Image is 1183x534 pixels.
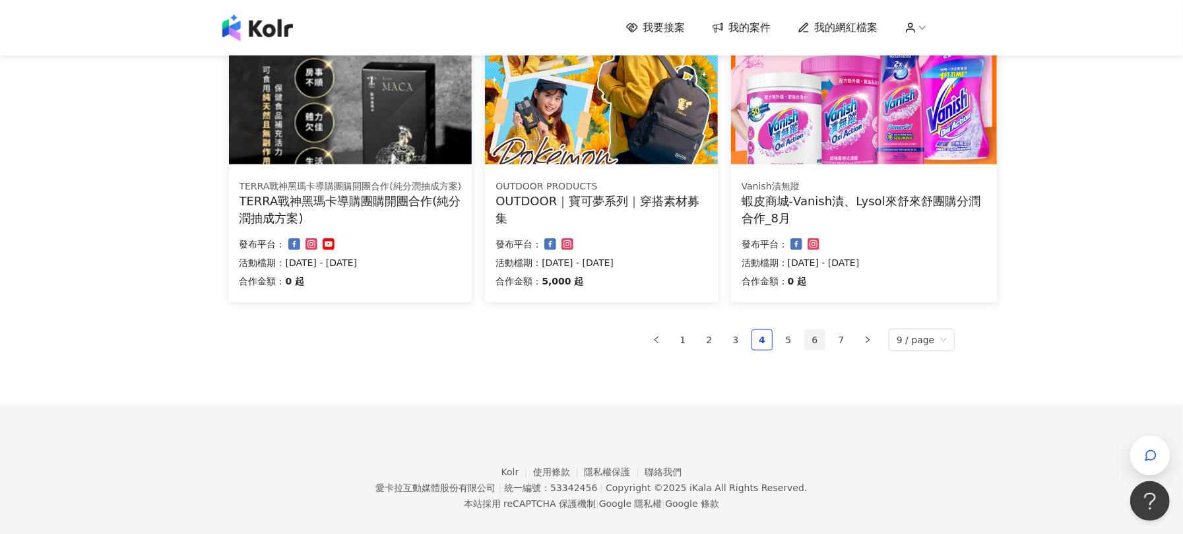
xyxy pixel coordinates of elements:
div: Vanish漬無蹤 [742,180,986,193]
p: 5,000 起 [542,273,583,289]
span: 我的案件 [729,20,771,35]
a: 隱私權保護 [585,467,645,477]
div: Page Size [889,329,955,351]
span: | [498,483,501,493]
li: 7 [831,329,852,350]
div: 蝦皮商城-Vanish漬、Lysol來舒來舒團購分潤合作_8月 [742,193,986,226]
span: | [596,498,599,509]
a: 4 [752,330,772,350]
p: 發布平台： [742,236,788,252]
a: 1 [673,330,693,350]
iframe: Help Scout Beacon - Open [1130,481,1170,521]
p: 合作金額： [240,273,286,289]
p: 0 起 [788,273,807,289]
a: 2 [699,330,719,350]
span: left [653,336,660,344]
div: Copyright © 2025 All Rights Reserved. [606,483,807,493]
p: 活動檔期：[DATE] - [DATE] [240,255,462,271]
p: 0 起 [286,273,305,289]
li: 1 [672,329,693,350]
div: OUTDOOR PRODUCTS [496,180,707,193]
div: TERRA戰神黑瑪卡導購團購開團合作(純分潤抽成方案) [240,180,462,193]
img: logo [222,15,293,41]
a: 我要接案 [626,20,686,35]
a: 3 [726,330,746,350]
a: 聯絡我們 [645,467,682,477]
li: 3 [725,329,746,350]
a: Google 條款 [665,498,719,509]
span: | [662,498,666,509]
li: 2 [699,329,720,350]
a: 7 [831,330,851,350]
a: 使用條款 [533,467,585,477]
li: 4 [751,329,773,350]
div: TERRA戰神黑瑪卡導購團購開團合作(純分潤抽成方案) [240,193,462,226]
li: 5 [778,329,799,350]
p: 發布平台： [496,236,542,252]
p: 活動檔期：[DATE] - [DATE] [742,255,986,271]
p: 合作金額： [496,273,542,289]
button: right [857,329,878,350]
div: 愛卡拉互動媒體股份有限公司 [375,483,496,493]
a: 6 [805,330,825,350]
span: 9 / page [897,329,947,350]
div: OUTDOOR｜寶可夢系列｜穿搭素材募集 [496,193,707,226]
div: 統一編號：53342456 [504,483,597,493]
span: right [864,336,872,344]
a: 5 [779,330,798,350]
a: iKala [689,483,712,493]
a: 我的網紅檔案 [798,20,878,35]
a: 我的案件 [712,20,771,35]
a: Kolr [501,467,533,477]
a: Google 隱私權 [599,498,662,509]
li: Next Page [857,329,878,350]
p: 活動檔期：[DATE] - [DATE] [496,255,707,271]
li: 6 [804,329,825,350]
p: 發布平台： [240,236,286,252]
span: 本站採用 reCAPTCHA 保護機制 [464,496,719,512]
span: 我要接案 [643,20,686,35]
p: 合作金額： [742,273,788,289]
span: | [600,483,603,493]
span: 我的網紅檔案 [815,20,878,35]
button: left [646,329,667,350]
li: Previous Page [646,329,667,350]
